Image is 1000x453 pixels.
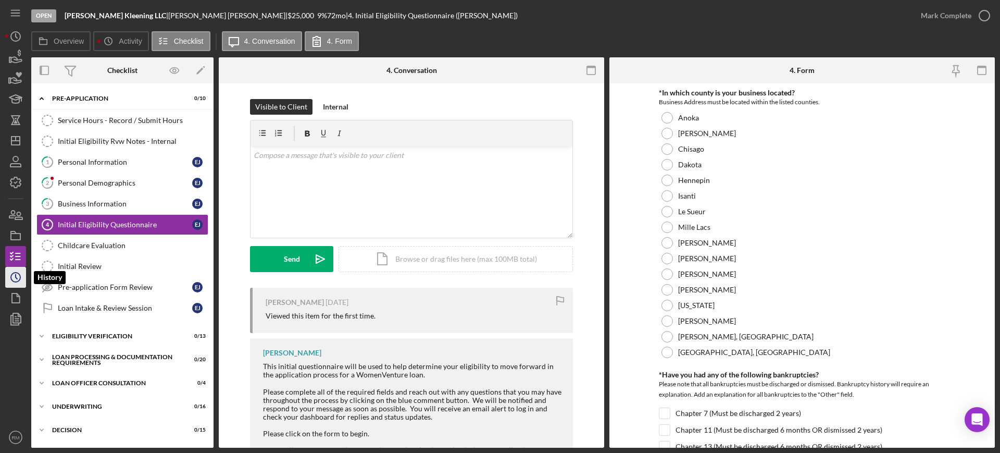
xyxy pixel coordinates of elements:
div: 0 / 20 [187,357,206,363]
div: Initial Eligibility Questionnaire [58,221,192,229]
a: Initial Eligibility Rvw Notes - Internal [36,131,208,152]
div: Viewed this item for the first time. [266,312,376,320]
div: Send [284,246,300,272]
label: Isanti [678,192,696,200]
label: 4. Conversation [244,37,295,45]
label: Chapter 11 (Must be discharged 6 months OR dismissed 2 years) [676,425,882,435]
div: E J [192,157,203,167]
div: E J [192,282,203,292]
button: Send [250,246,333,272]
div: 0 / 15 [187,427,206,433]
label: [PERSON_NAME], [GEOGRAPHIC_DATA] [678,333,814,341]
button: 4. Form [305,31,359,51]
div: Service Hours - Record / Submit Hours [58,116,208,125]
label: 4. Form [327,37,352,45]
div: Pre-Application [52,95,180,102]
label: [PERSON_NAME] [678,239,736,247]
time: 2025-09-05 14:22 [326,298,348,307]
button: Internal [318,99,354,115]
button: Visible to Client [250,99,312,115]
label: Overview [54,37,84,45]
label: [PERSON_NAME] [678,254,736,263]
div: Initial Eligibility Rvw Notes - Internal [58,137,208,145]
div: Open Intercom Messenger [965,407,990,432]
label: Checklist [174,37,204,45]
button: RM [5,427,26,448]
label: Chapter 13 (Must be discharged 6 months OR dismissed 2 years) [676,442,882,452]
div: Please note that all bankruptcies must be discharged or dismissed. Bankruptcy history will requir... [659,379,945,402]
button: Checklist [152,31,210,51]
tspan: 2 [46,179,49,186]
div: Underwriting [52,403,180,410]
div: Visible to Client [255,99,307,115]
label: Chisago [678,145,704,153]
div: Initial Review [58,262,208,271]
label: [PERSON_NAME] [678,286,736,294]
div: Personal Information [58,158,192,166]
tspan: 3 [46,200,49,207]
tspan: 4 [46,222,49,228]
div: 0 / 4 [187,380,206,386]
div: Eligibility Verification [52,333,180,339]
a: Pre-application Form ReviewEJ [36,277,208,298]
a: 3Business InformationEJ [36,193,208,214]
div: 0 / 13 [187,333,206,339]
div: Decision [52,427,180,433]
a: Service Hours - Record / Submit Hours [36,110,208,131]
a: Initial Review [36,256,208,277]
label: [PERSON_NAME] [678,270,736,278]
div: 0 / 16 [187,403,206,410]
div: | [65,11,168,20]
text: RM [12,435,20,440]
button: Overview [31,31,91,51]
button: Mark Complete [910,5,995,26]
div: Open [31,9,56,22]
a: Loan Intake & Review SessionEJ [36,298,208,319]
div: E J [192,219,203,230]
label: Chapter 7 (Must be discharged 2 years) [676,408,801,419]
div: E J [192,199,203,209]
div: Business Address must be located within the listed counties. [659,97,945,107]
a: 2Personal DemographicsEJ [36,173,208,193]
a: 4Initial Eligibility QuestionnaireEJ [36,214,208,235]
a: 1Personal InformationEJ [36,152,208,173]
a: Childcare Evaluation [36,235,208,256]
div: Personal Demographics [58,179,192,187]
div: Internal [323,99,348,115]
label: Hennepin [678,176,710,185]
div: Mark Complete [921,5,971,26]
label: [US_STATE] [678,301,715,310]
div: [PERSON_NAME] [266,298,324,307]
label: [PERSON_NAME] [678,317,736,325]
div: Business Information [58,200,192,208]
div: 4. Form [790,66,815,75]
label: Anoka [678,114,699,122]
div: This initial questionnaire will be used to help determine your eligibility to move forward in the... [263,362,562,379]
div: Please click on the form to begin. [263,430,562,438]
label: [GEOGRAPHIC_DATA], [GEOGRAPHIC_DATA] [678,348,830,357]
button: Activity [93,31,148,51]
div: 9 % [317,11,327,20]
div: [PERSON_NAME] [PERSON_NAME] | [168,11,287,20]
label: Mille Lacs [678,223,710,231]
div: [PERSON_NAME] [263,349,321,357]
div: Checklist [107,66,137,75]
div: *In which county is your business located? [659,89,945,97]
div: Please complete all of the required fields and reach out with any questions that you may have thr... [263,388,562,421]
div: 72 mo [327,11,346,20]
div: Loan Intake & Review Session [58,304,192,312]
div: | 4. Initial Eligibility Questionnaire ([PERSON_NAME]) [346,11,518,20]
label: [PERSON_NAME] [678,129,736,138]
b: [PERSON_NAME] Kleening LLC [65,11,166,20]
div: Childcare Evaluation [58,241,208,250]
div: *Have you had any of the following bankruptcies? [659,371,945,379]
div: 4. Conversation [386,66,437,75]
div: 0 / 10 [187,95,206,102]
div: E J [192,303,203,313]
span: $25,000 [287,11,314,20]
div: Pre-application Form Review [58,283,192,291]
div: Loan Officer Consultation [52,380,180,386]
label: Activity [119,37,142,45]
tspan: 1 [46,158,49,165]
label: Le Sueur [678,207,706,216]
